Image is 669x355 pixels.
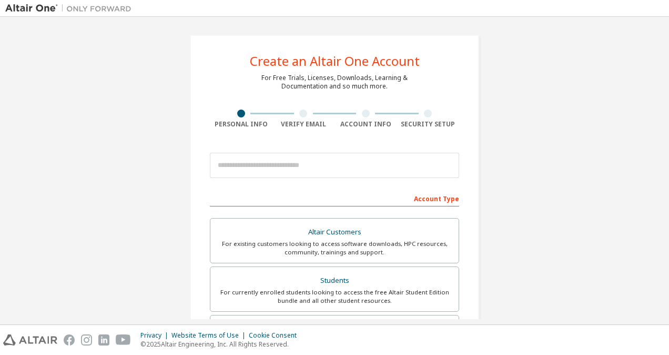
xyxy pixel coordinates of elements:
[171,331,249,340] div: Website Terms of Use
[140,331,171,340] div: Privacy
[217,240,452,257] div: For existing customers looking to access software downloads, HPC resources, community, trainings ...
[250,55,420,67] div: Create an Altair One Account
[5,3,137,14] img: Altair One
[210,120,272,129] div: Personal Info
[334,120,397,129] div: Account Info
[261,74,408,91] div: For Free Trials, Licenses, Downloads, Learning & Documentation and so much more.
[140,340,303,349] p: © 2025 Altair Engineering, Inc. All Rights Reserved.
[249,331,303,340] div: Cookie Consent
[98,334,109,346] img: linkedin.svg
[272,120,335,129] div: Verify Email
[64,334,75,346] img: facebook.svg
[116,334,131,346] img: youtube.svg
[217,225,452,240] div: Altair Customers
[3,334,57,346] img: altair_logo.svg
[397,120,460,129] div: Security Setup
[210,190,459,206] div: Account Type
[217,288,452,305] div: For currently enrolled students looking to access the free Altair Student Edition bundle and all ...
[81,334,92,346] img: instagram.svg
[217,273,452,288] div: Students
